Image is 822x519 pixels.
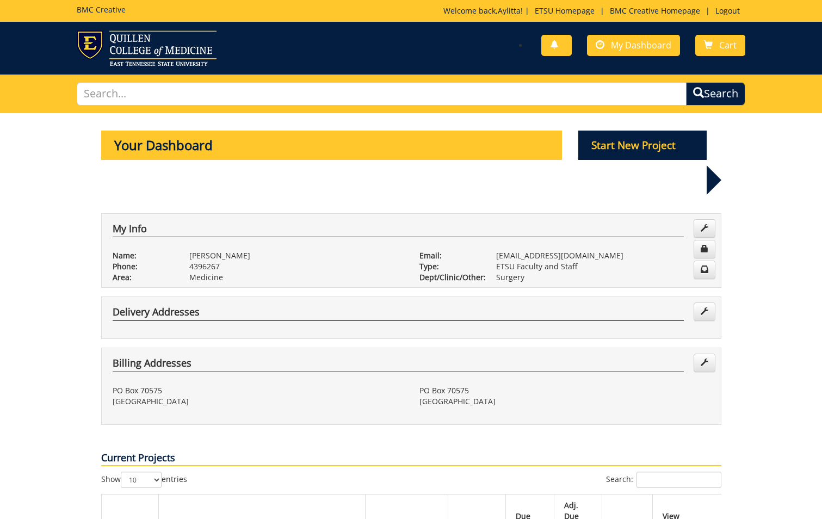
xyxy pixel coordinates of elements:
[419,250,480,261] p: Email:
[496,250,710,261] p: [EMAIL_ADDRESS][DOMAIN_NAME]
[578,131,707,160] p: Start New Project
[496,272,710,283] p: Surgery
[443,5,745,16] p: Welcome back, ! | | |
[189,272,403,283] p: Medicine
[694,261,715,279] a: Change Communication Preferences
[529,5,600,16] a: ETSU Homepage
[496,261,710,272] p: ETSU Faculty and Staff
[694,240,715,258] a: Change Password
[77,5,126,14] h5: BMC Creative
[113,261,173,272] p: Phone:
[694,354,715,372] a: Edit Addresses
[636,472,721,488] input: Search:
[694,219,715,238] a: Edit Info
[587,35,680,56] a: My Dashboard
[113,250,173,261] p: Name:
[710,5,745,16] a: Logout
[611,39,671,51] span: My Dashboard
[189,261,403,272] p: 4396267
[113,385,403,396] p: PO Box 70575
[719,39,737,51] span: Cart
[498,5,521,16] a: Aylitta
[419,261,480,272] p: Type:
[113,358,684,372] h4: Billing Addresses
[419,272,480,283] p: Dept/Clinic/Other:
[101,451,721,466] p: Current Projects
[113,396,403,407] p: [GEOGRAPHIC_DATA]
[604,5,706,16] a: BMC Creative Homepage
[606,472,721,488] label: Search:
[686,82,745,106] button: Search
[101,131,563,160] p: Your Dashboard
[113,307,684,321] h4: Delivery Addresses
[189,250,403,261] p: [PERSON_NAME]
[578,141,707,151] a: Start New Project
[101,472,187,488] label: Show entries
[77,82,687,106] input: Search...
[113,224,684,238] h4: My Info
[121,472,162,488] select: Showentries
[77,30,217,66] img: ETSU logo
[419,385,710,396] p: PO Box 70575
[695,35,745,56] a: Cart
[419,396,710,407] p: [GEOGRAPHIC_DATA]
[113,272,173,283] p: Area:
[694,302,715,321] a: Edit Addresses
